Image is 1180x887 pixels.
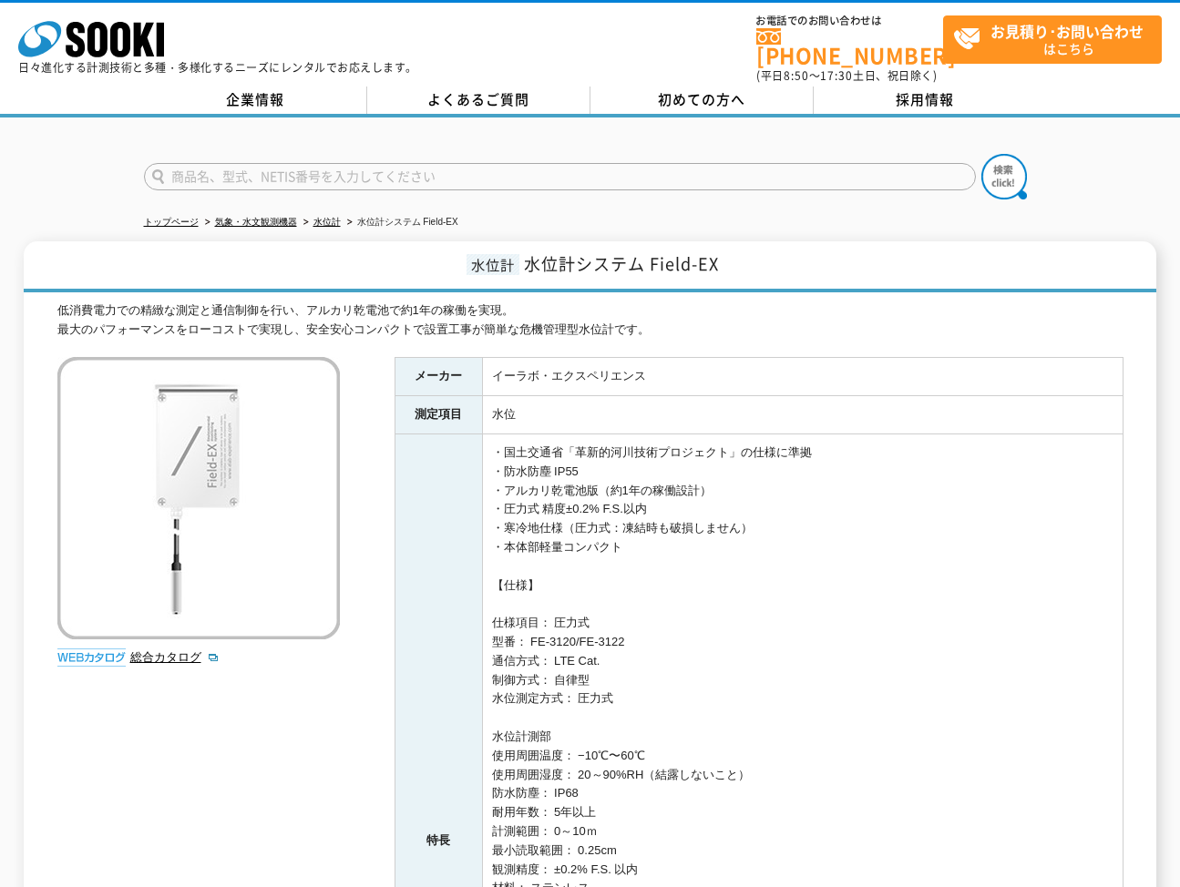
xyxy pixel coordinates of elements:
[784,67,809,84] span: 8:50
[590,87,814,114] a: 初めての方へ
[482,396,1123,434] td: 水位
[130,650,220,664] a: 総合カタログ
[482,358,1123,396] td: イーラボ・エクスペリエンス
[395,396,482,434] th: 測定項目
[756,28,943,66] a: [PHONE_NUMBER]
[756,67,937,84] span: (平日 ～ 土日、祝日除く)
[756,15,943,26] span: お電話でのお問い合わせは
[467,254,519,275] span: 水位計
[313,217,341,227] a: 水位計
[144,163,976,190] input: 商品名、型式、NETIS番号を入力してください
[981,154,1027,199] img: btn_search.png
[18,62,417,73] p: 日々進化する計測技術と多種・多様化するニーズにレンタルでお応えします。
[144,217,199,227] a: トップページ
[814,87,1037,114] a: 採用情報
[658,89,745,109] span: 初めての方へ
[990,20,1144,42] strong: お見積り･お問い合わせ
[943,15,1162,64] a: お見積り･お問い合わせはこちら
[953,16,1161,62] span: はこちら
[524,251,719,276] span: 水位計システム Field-EX
[395,358,482,396] th: メーカー
[820,67,853,84] span: 17:30
[215,217,297,227] a: 気象・水文観測機器
[367,87,590,114] a: よくあるご質問
[144,87,367,114] a: 企業情報
[57,648,126,667] img: webカタログ
[344,213,458,232] li: 水位計システム Field-EX
[57,301,1124,340] div: 低消費電力での精緻な測定と通信制御を行い、アルカリ乾電池で約1年の稼働を実現。 最大のパフォーマンスをローコストで実現し、安全安心コンパクトで設置工事が簡単な危機管理型水位計です。
[57,357,340,639] img: 水位計システム Field-EX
